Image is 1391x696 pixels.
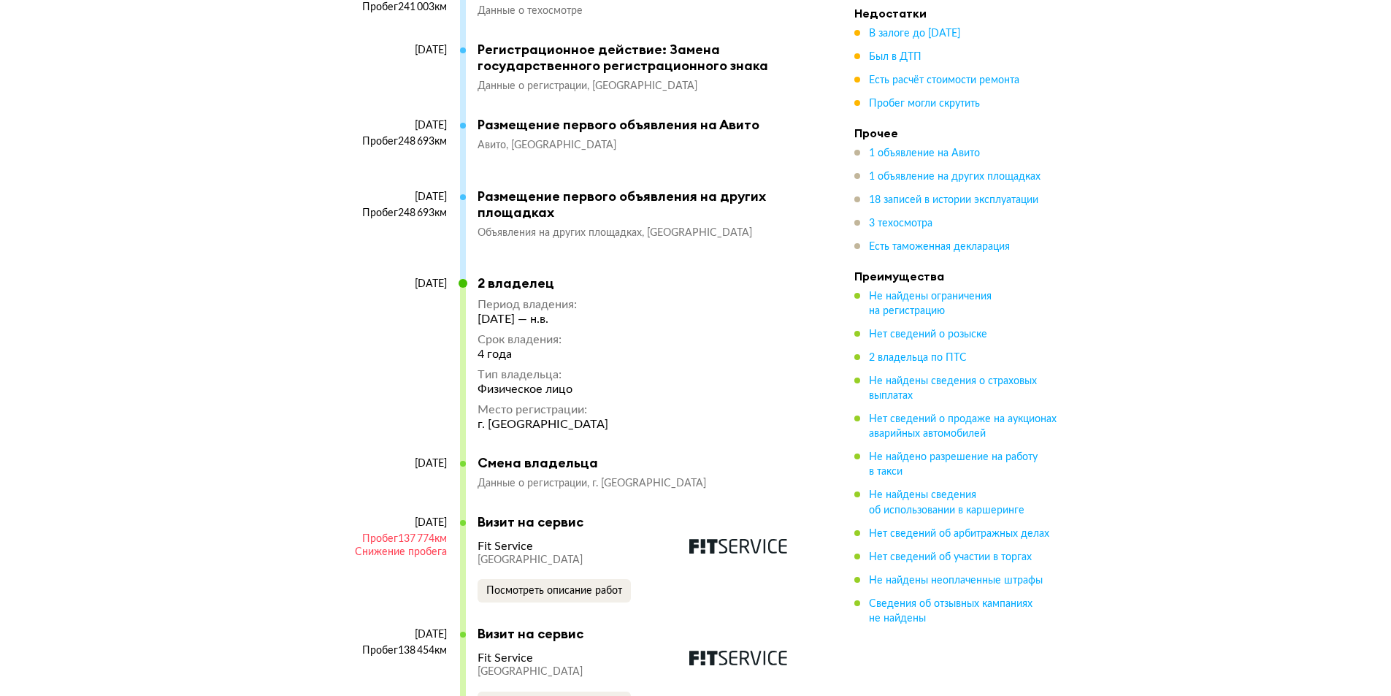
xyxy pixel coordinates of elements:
span: Объявления на других площадках [478,228,647,238]
span: г. [GEOGRAPHIC_DATA] [592,478,706,489]
div: [DATE] [350,191,447,204]
span: Не найдены неоплаченные штрафы [869,575,1043,585]
div: Физическое лицо [478,382,608,397]
span: [GEOGRAPHIC_DATA] [647,228,752,238]
span: Был в ДТП [869,52,921,62]
span: Данные о техосмотре [478,6,583,16]
span: Данные о регистрации [478,478,592,489]
div: Срок владения : [478,332,608,347]
span: [GEOGRAPHIC_DATA] [592,81,697,91]
img: logo [689,539,787,554]
div: [DATE] [350,119,447,132]
span: Не найдены сведения об использовании в каршеринге [869,490,1024,515]
div: Fit Service [478,539,533,554]
span: Нет сведений об участии в торгах [869,551,1032,562]
h4: Недостатки [854,6,1059,20]
span: Не найдены ограничения на регистрацию [869,291,992,316]
div: 4 года [478,347,608,362]
span: Данные о регистрации [478,81,592,91]
div: [DATE] [350,628,447,641]
span: Нет сведений о продаже на аукционах аварийных автомобилей [869,414,1057,439]
span: Авито [478,140,511,150]
span: Нет сведений об арбитражных делах [869,528,1049,538]
div: Пробег 137 774 км [350,532,447,546]
div: Регистрационное действие: Замена государственного регистрационного знака [478,42,796,74]
div: Визит на сервис [478,626,796,642]
span: Не найдено разрешение на работу в такси [869,452,1038,477]
div: [DATE] [350,457,447,470]
span: [GEOGRAPHIC_DATA] [478,667,583,677]
span: Нет сведений о розыске [869,329,987,340]
button: Посмотреть описание работ [478,579,631,603]
div: Период владения : [478,297,608,312]
div: [DATE] [350,44,447,57]
div: [DATE] [350,516,447,529]
div: 2 владелец [478,275,608,291]
img: logo [689,651,787,665]
span: 3 техосмотра [869,218,932,229]
div: [DATE] [350,278,447,291]
div: Пробег 248 693 км [350,135,447,148]
span: Есть таможенная декларация [869,242,1010,252]
div: Место регистрации : [478,402,608,417]
h4: Прочее [854,126,1059,140]
div: Смена владельца [478,455,796,471]
div: Пробег 241 003 км [350,1,447,14]
div: Размещение первого объявления на других площадках [478,188,796,221]
span: Пробег могли скрутить [869,99,980,109]
div: Визит на сервис [478,514,796,530]
h4: Преимущества [854,269,1059,283]
span: Есть расчёт стоимости ремонта [869,75,1019,85]
span: 1 объявление на других площадках [869,172,1041,182]
span: 2 владельца по ПТС [869,353,967,363]
div: [DATE] — н.в. [478,312,608,326]
div: Размещение первого объявления на Авито [478,117,796,133]
span: 1 объявление на Авито [869,148,980,158]
span: Сведения об отзывных кампаниях не найдены [869,598,1032,623]
span: Не найдены сведения о страховых выплатах [869,376,1037,401]
div: г. [GEOGRAPHIC_DATA] [478,417,608,432]
span: В залоге до [DATE] [869,28,960,39]
span: [GEOGRAPHIC_DATA] [511,140,616,150]
div: Пробег 138 454 км [350,644,447,657]
div: Fit Service [478,651,533,665]
div: Пробег 248 693 км [350,207,447,220]
span: [GEOGRAPHIC_DATA] [478,555,583,565]
div: Снижение пробега [350,546,447,559]
div: Тип владельца : [478,367,608,382]
span: 18 записей в истории эксплуатации [869,195,1038,205]
span: Посмотреть описание работ [486,586,622,596]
